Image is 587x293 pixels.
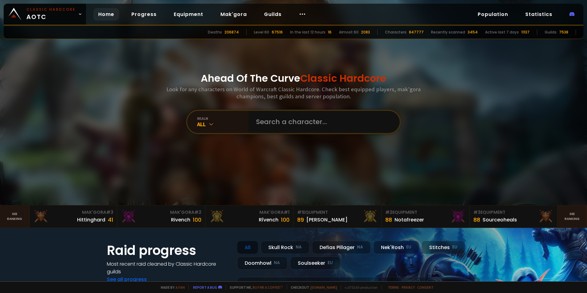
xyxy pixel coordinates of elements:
div: Stitches [422,241,465,254]
a: #3Equipment88Sourceoheals [470,205,558,228]
small: EU [452,244,457,250]
a: Population [473,8,513,21]
div: Nek'Rosh [373,241,419,254]
span: AOTC [26,7,76,21]
div: Hittinghard [77,216,105,224]
a: Equipment [169,8,208,21]
a: Mak'Gora#1Rîvench100 [205,205,293,228]
div: 88 [473,216,480,224]
a: Mak'gora [216,8,252,21]
div: 2083 [361,29,370,35]
a: Mak'Gora#2Rivench100 [117,205,205,228]
a: Report a bug [193,285,217,290]
div: Doomhowl [237,256,288,270]
div: Defias Pillager [312,241,371,254]
a: Privacy [402,285,415,290]
div: 67516 [272,29,283,35]
a: a fan [176,285,185,290]
a: Seeranking [558,205,587,228]
div: Level 60 [254,29,269,35]
a: #2Equipment88Notafreezer [382,205,470,228]
div: Active last 7 days [485,29,519,35]
small: EU [406,244,411,250]
span: # 1 [297,209,303,215]
a: Classic HardcoreAOTC [4,4,86,25]
div: 89 [297,216,304,224]
span: # 2 [385,209,392,215]
div: Characters [385,29,406,35]
div: 100 [193,216,201,224]
div: Mak'Gora [121,209,201,216]
div: Equipment [297,209,378,216]
div: 100 [281,216,290,224]
h1: Raid progress [107,241,230,260]
span: Support me, [226,285,283,290]
a: Progress [126,8,161,21]
div: Soulseeker [290,256,340,270]
div: 11137 [521,29,530,35]
a: Consent [417,285,433,290]
div: 88 [385,216,392,224]
div: 206874 [224,29,239,35]
div: Guilds [545,29,557,35]
div: Mak'Gora [33,209,114,216]
span: # 2 [194,209,201,215]
a: [DOMAIN_NAME] [310,285,337,290]
div: 41 [108,216,113,224]
div: Deaths [208,29,222,35]
h4: Most recent raid cleaned by Classic Hardcore guilds [107,260,230,275]
div: Sourceoheals [483,216,517,224]
div: Mak'Gora [209,209,290,216]
a: Guilds [259,8,286,21]
div: 847777 [409,29,424,35]
div: 3454 [468,29,478,35]
div: All [197,121,249,128]
span: Made by [157,285,185,290]
div: Rîvench [259,216,278,224]
div: Notafreezer [395,216,424,224]
div: [PERSON_NAME] [306,216,348,224]
div: Skull Rock [261,241,309,254]
div: All [237,241,258,254]
h3: Look for any characters on World of Warcraft Classic Hardcore. Check best equipped players, mak'g... [164,86,423,100]
div: In the last 12 hours [290,29,325,35]
small: NA [357,244,363,250]
small: NA [274,260,280,266]
small: EU [328,260,333,266]
small: Classic Hardcore [26,7,76,12]
span: # 3 [473,209,480,215]
a: Buy me a coffee [253,285,283,290]
a: Home [93,8,119,21]
span: # 1 [284,209,290,215]
input: Search a character... [252,111,392,133]
a: #1Equipment89[PERSON_NAME] [293,205,382,228]
div: Rivench [171,216,190,224]
div: Recently scanned [431,29,465,35]
span: v. d752d5 - production [341,285,378,290]
a: Mak'Gora#3Hittinghard41 [29,205,118,228]
span: Checkout [287,285,337,290]
div: 7538 [559,29,568,35]
div: realm [197,116,249,121]
a: Statistics [520,8,557,21]
small: NA [296,244,302,250]
span: # 3 [106,209,113,215]
div: Almost 60 [339,29,359,35]
a: See all progress [107,276,147,283]
h1: Ahead Of The Curve [201,71,386,86]
span: Classic Hardcore [300,71,386,85]
div: 16 [328,29,332,35]
div: Equipment [385,209,466,216]
div: Equipment [473,209,554,216]
a: Terms [388,285,399,290]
